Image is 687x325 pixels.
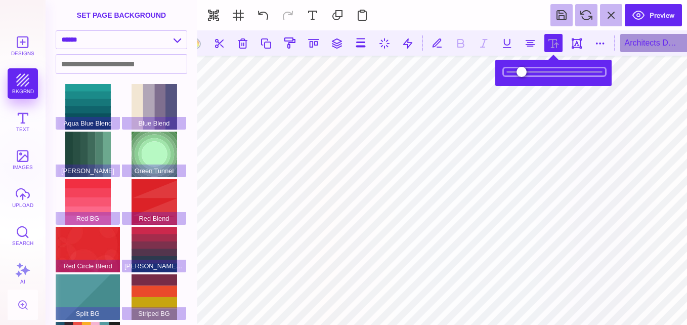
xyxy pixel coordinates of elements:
[122,117,186,130] span: Blue Blend
[8,258,38,289] button: AI
[56,260,120,272] span: Red Circle Blend
[56,117,120,130] span: Aqua Blue Blend
[56,307,120,320] span: Split BG
[56,165,120,177] span: [PERSON_NAME]
[122,307,186,320] span: Striped BG
[8,106,38,137] button: Text
[122,260,186,272] span: [PERSON_NAME] Blend
[8,220,38,251] button: Search
[8,182,38,213] button: upload
[8,30,38,61] button: Designs
[122,212,186,225] span: Red Blend
[56,212,120,225] span: Red BG
[122,165,186,177] span: Green Tunnel
[625,4,682,26] button: Preview
[8,144,38,175] button: images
